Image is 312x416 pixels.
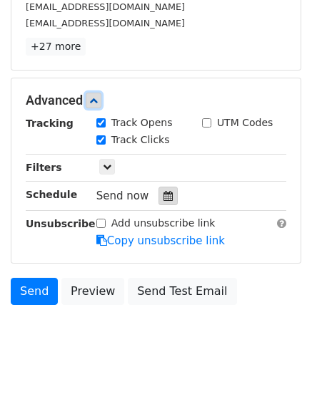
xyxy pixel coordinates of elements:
[26,118,74,129] strong: Tracking
[26,218,96,229] strong: Unsubscribe
[26,162,62,173] strong: Filters
[26,18,185,28] small: [EMAIL_ADDRESS][DOMAIN_NAME]
[241,348,312,416] iframe: Chat Widget
[111,115,173,130] label: Track Opens
[61,278,124,305] a: Preview
[96,189,149,202] span: Send now
[26,93,286,108] h5: Advanced
[111,132,170,147] label: Track Clicks
[26,189,77,200] strong: Schedule
[26,1,185,12] small: [EMAIL_ADDRESS][DOMAIN_NAME]
[11,278,58,305] a: Send
[96,234,225,247] a: Copy unsubscribe link
[217,115,273,130] label: UTM Codes
[128,278,236,305] a: Send Test Email
[26,38,86,56] a: +27 more
[111,216,216,231] label: Add unsubscribe link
